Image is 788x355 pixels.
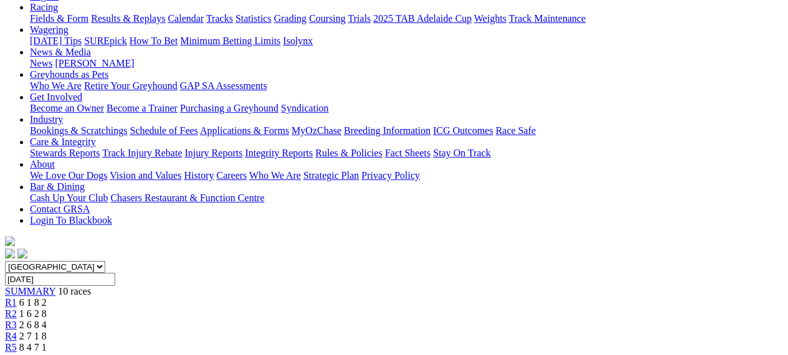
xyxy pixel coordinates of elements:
[303,170,359,181] a: Strategic Plan
[30,13,88,24] a: Fields & Form
[5,319,17,330] a: R3
[30,170,107,181] a: We Love Our Dogs
[315,148,382,158] a: Rules & Policies
[107,103,178,113] a: Become a Trainer
[30,148,100,158] a: Stewards Reports
[5,331,17,341] a: R4
[84,80,178,91] a: Retire Your Greyhound
[55,58,134,69] a: [PERSON_NAME]
[30,103,104,113] a: Become an Owner
[130,125,197,136] a: Schedule of Fees
[30,24,69,35] a: Wagering
[30,80,783,92] div: Greyhounds as Pets
[30,13,783,24] div: Racing
[30,80,82,91] a: Who We Are
[509,13,586,24] a: Track Maintenance
[17,249,27,258] img: twitter.svg
[206,13,233,24] a: Tracks
[30,35,783,47] div: Wagering
[385,148,430,158] a: Fact Sheets
[5,273,115,286] input: Select date
[309,13,346,24] a: Coursing
[180,80,267,91] a: GAP SA Assessments
[110,192,264,203] a: Chasers Restaurant & Function Centre
[281,103,328,113] a: Syndication
[5,308,17,319] a: R2
[30,58,52,69] a: News
[19,319,47,330] span: 2 6 8 4
[30,192,108,203] a: Cash Up Your Club
[495,125,535,136] a: Race Safe
[30,2,58,12] a: Racing
[30,192,783,204] div: Bar & Dining
[30,58,783,69] div: News & Media
[30,181,85,192] a: Bar & Dining
[433,148,490,158] a: Stay On Track
[168,13,204,24] a: Calendar
[30,47,91,57] a: News & Media
[30,204,90,214] a: Contact GRSA
[30,125,127,136] a: Bookings & Scratchings
[373,13,472,24] a: 2025 TAB Adelaide Cup
[91,13,165,24] a: Results & Replays
[30,103,783,114] div: Get Involved
[361,170,420,181] a: Privacy Policy
[283,35,313,46] a: Isolynx
[30,136,96,147] a: Care & Integrity
[110,170,181,181] a: Vision and Values
[130,35,178,46] a: How To Bet
[200,125,289,136] a: Applications & Forms
[180,103,278,113] a: Purchasing a Greyhound
[249,170,301,181] a: Who We Are
[5,342,17,353] a: R5
[184,170,214,181] a: History
[245,148,313,158] a: Integrity Reports
[30,69,108,80] a: Greyhounds as Pets
[30,215,112,225] a: Login To Blackbook
[30,114,63,125] a: Industry
[19,297,47,308] span: 6 1 8 2
[5,249,15,258] img: facebook.svg
[30,159,55,169] a: About
[5,297,17,308] a: R1
[19,308,47,319] span: 1 6 2 8
[84,35,126,46] a: SUREpick
[235,13,272,24] a: Statistics
[274,13,306,24] a: Grading
[5,236,15,246] img: logo-grsa-white.png
[5,286,55,296] a: SUMMARY
[348,13,371,24] a: Trials
[30,170,783,181] div: About
[292,125,341,136] a: MyOzChase
[180,35,280,46] a: Minimum Betting Limits
[58,286,91,296] span: 10 races
[19,331,47,341] span: 2 7 1 8
[30,35,82,46] a: [DATE] Tips
[433,125,493,136] a: ICG Outcomes
[102,148,182,158] a: Track Injury Rebate
[184,148,242,158] a: Injury Reports
[30,92,82,102] a: Get Involved
[344,125,430,136] a: Breeding Information
[30,125,783,136] div: Industry
[30,148,783,159] div: Care & Integrity
[19,342,47,353] span: 8 4 7 1
[216,170,247,181] a: Careers
[474,13,506,24] a: Weights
